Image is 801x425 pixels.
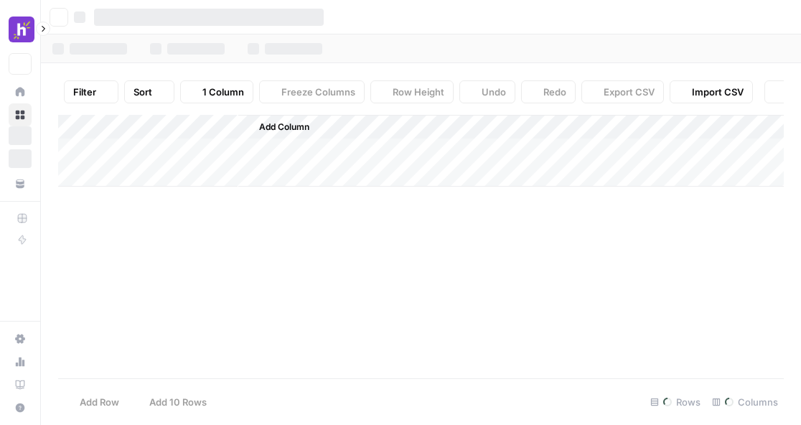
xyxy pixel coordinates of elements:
button: Sort [124,80,174,103]
a: Usage [9,350,32,373]
button: Add Row [58,391,128,414]
a: Browse [9,103,32,126]
button: Freeze Columns [259,80,365,103]
span: Add Column [259,121,309,134]
span: Freeze Columns [281,85,355,99]
a: Your Data [9,172,32,195]
button: Export CSV [581,80,664,103]
button: Add 10 Rows [128,391,215,414]
span: Filter [73,85,96,99]
span: Row Height [393,85,444,99]
span: Redo [543,85,566,99]
span: Add 10 Rows [149,395,207,409]
span: Undo [482,85,506,99]
button: Filter [64,80,118,103]
a: Settings [9,327,32,350]
img: Homebase Logo [9,17,34,42]
span: 1 Column [202,85,244,99]
a: Home [9,80,32,103]
div: Rows [645,391,706,414]
span: Export CSV [604,85,655,99]
div: Columns [706,391,784,414]
button: Undo [459,80,515,103]
button: 1 Column [180,80,253,103]
button: Import CSV [670,80,753,103]
span: Import CSV [692,85,744,99]
button: Row Height [370,80,454,103]
button: Workspace: Homebase [9,11,32,47]
button: Help + Support [9,396,32,419]
button: Add Column [240,118,315,136]
a: Learning Hub [9,373,32,396]
span: Sort [133,85,152,99]
button: Redo [521,80,576,103]
span: Add Row [80,395,119,409]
